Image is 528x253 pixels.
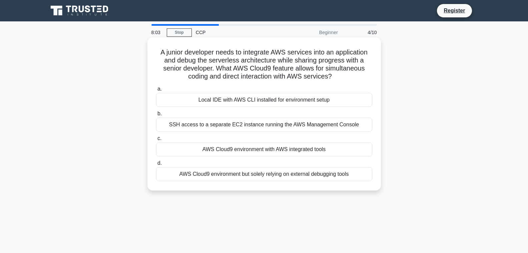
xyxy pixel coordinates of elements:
[192,26,284,39] div: CCP
[155,48,373,81] h5: A junior developer needs to integrate AWS services into an application and debug the serverless a...
[156,93,372,107] div: Local IDE with AWS CLI installed for environment setup
[156,118,372,132] div: SSH access to a separate EC2 instance running the AWS Management Console
[157,135,161,141] span: c.
[342,26,381,39] div: 4/10
[157,111,162,116] span: b.
[157,160,162,166] span: d.
[156,167,372,181] div: AWS Cloud9 environment but solely relying on external debugging tools
[284,26,342,39] div: Beginner
[147,26,167,39] div: 8:03
[156,142,372,156] div: AWS Cloud9 environment with AWS integrated tools
[440,6,469,15] a: Register
[167,28,192,37] a: Stop
[157,86,162,92] span: a.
